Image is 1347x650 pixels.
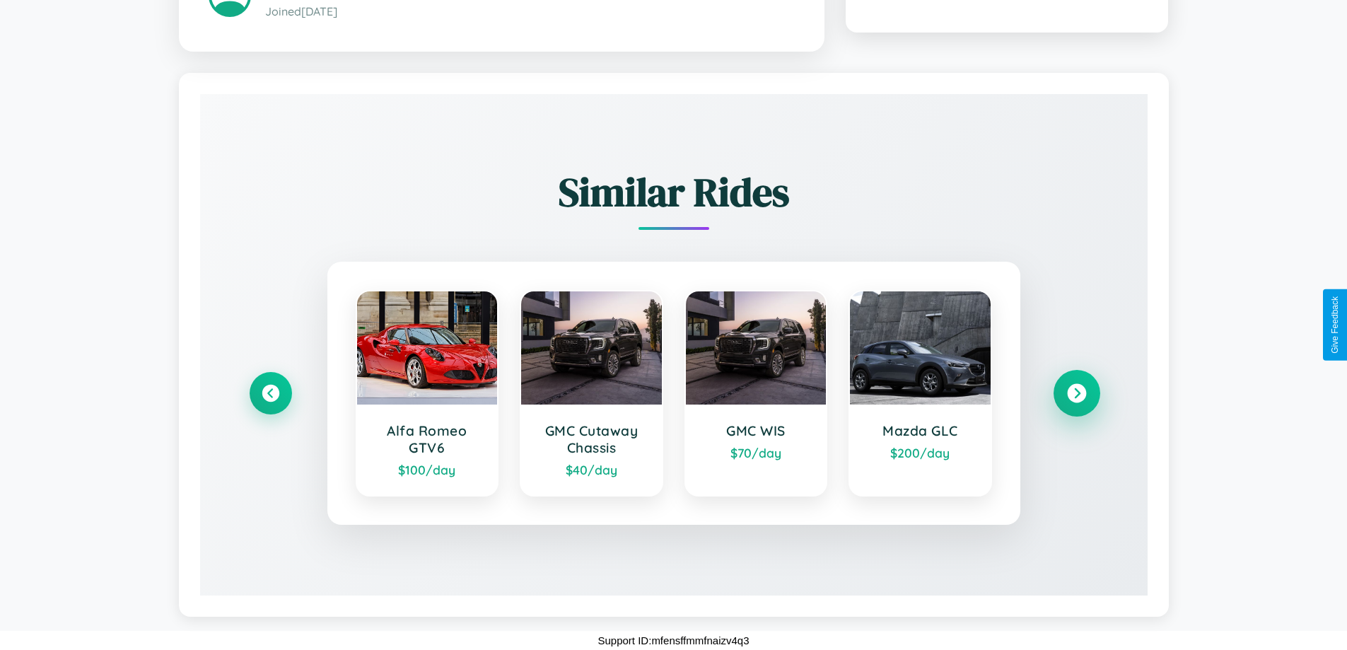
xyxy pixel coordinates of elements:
a: Alfa Romeo GTV6$100/day [356,290,499,497]
p: Support ID: mfensffmmfnaizv4q3 [598,631,750,650]
a: Mazda GLC$200/day [849,290,992,497]
h3: GMC WIS [700,422,812,439]
div: Give Feedback [1330,296,1340,354]
h3: GMC Cutaway Chassis [535,422,648,456]
div: $ 70 /day [700,445,812,460]
h2: Similar Rides [250,165,1098,219]
h3: Mazda GLC [864,422,976,439]
p: Joined [DATE] [265,1,795,22]
a: GMC WIS$70/day [684,290,828,497]
div: $ 100 /day [371,462,484,477]
div: $ 200 /day [864,445,976,460]
div: $ 40 /day [535,462,648,477]
a: GMC Cutaway Chassis$40/day [520,290,663,497]
h3: Alfa Romeo GTV6 [371,422,484,456]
